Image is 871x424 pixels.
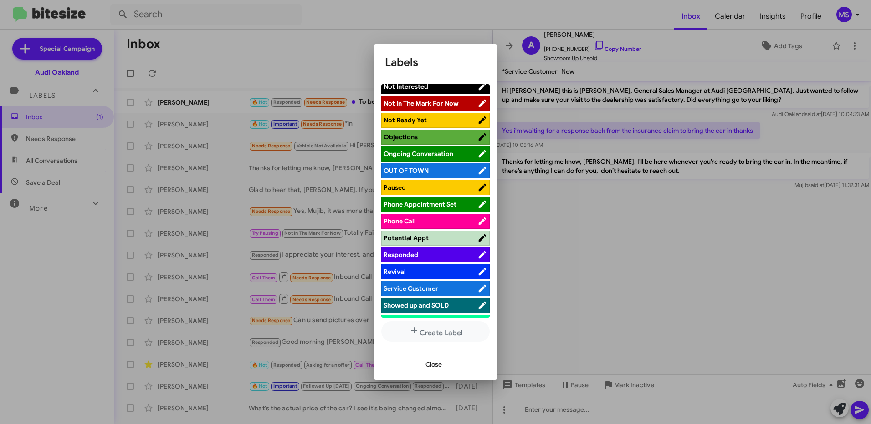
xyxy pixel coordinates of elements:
[384,150,453,158] span: Ongoing Conversation
[384,251,418,259] span: Responded
[384,167,429,175] span: OUT OF TOWN
[384,183,406,192] span: Paused
[384,217,416,225] span: Phone Call
[384,82,428,91] span: Not Interested
[384,200,456,208] span: Phone Appointment Set
[384,116,427,124] span: Not Ready Yet
[418,356,449,373] button: Close
[384,284,438,293] span: Service Customer
[425,356,442,373] span: Close
[384,234,429,242] span: Potential Appt
[384,99,459,107] span: Not In The Mark For Now
[384,268,406,276] span: Revival
[384,301,449,309] span: Showed up and SOLD
[385,55,486,70] h1: Labels
[384,133,418,141] span: Objections
[381,321,490,342] button: Create Label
